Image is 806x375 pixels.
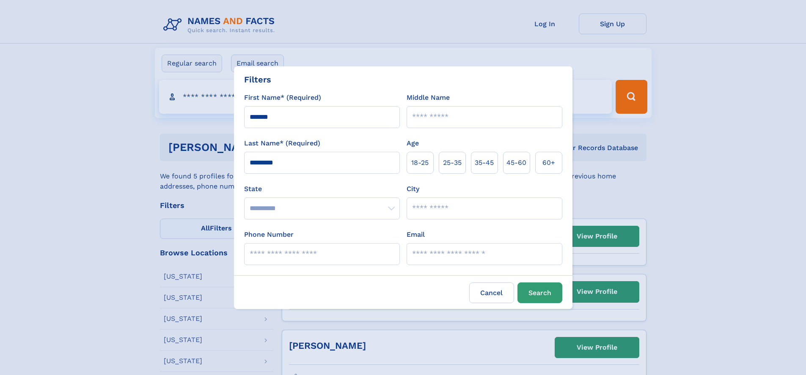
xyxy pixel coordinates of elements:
[443,158,462,168] span: 25‑35
[244,93,321,103] label: First Name* (Required)
[244,184,400,194] label: State
[244,73,271,86] div: Filters
[244,230,294,240] label: Phone Number
[411,158,429,168] span: 18‑25
[475,158,494,168] span: 35‑45
[407,230,425,240] label: Email
[517,282,562,303] button: Search
[542,158,555,168] span: 60+
[407,184,419,194] label: City
[506,158,526,168] span: 45‑60
[244,138,320,148] label: Last Name* (Required)
[407,138,419,148] label: Age
[469,282,514,303] label: Cancel
[407,93,450,103] label: Middle Name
